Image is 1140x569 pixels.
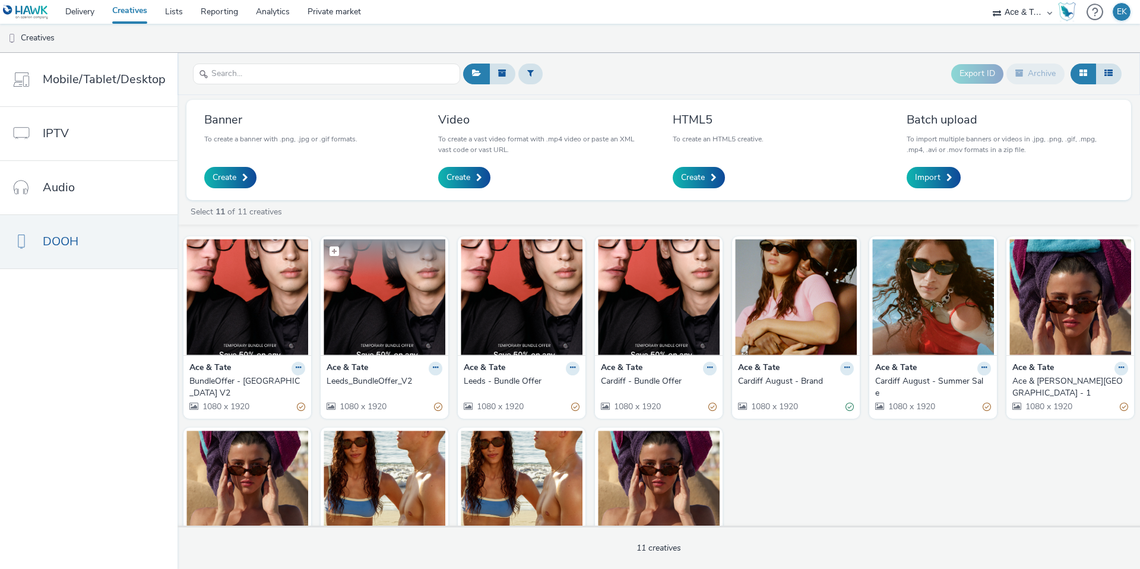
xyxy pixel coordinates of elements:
strong: Ace & Tate [875,362,917,375]
a: Select of 11 creatives [189,206,287,217]
a: Leeds_BundleOffer_V2 [327,375,442,387]
img: Ace & Tate - Cardiff 2 visual [186,431,308,546]
img: Leeds_BundleOffer_V2 visual [324,239,445,355]
strong: Ace & Tate [601,362,642,375]
h3: Video [438,112,645,128]
strong: Ace & Tate [464,362,505,375]
a: BundleOffer - [GEOGRAPHIC_DATA] V2 [189,375,305,400]
div: BundleOffer - [GEOGRAPHIC_DATA] V2 [189,375,300,400]
span: 1080 x 1920 [201,401,249,412]
div: Cardiff - Bundle Offer [601,375,712,387]
span: Create [446,172,470,184]
p: To create a vast video format with .mp4 video or paste an XML vast code or vast URL. [438,134,645,155]
a: Create [204,167,256,188]
img: Cardiff August - Summer Sale visual [872,239,994,355]
div: Leeds_BundleOffer_V2 [327,375,438,387]
button: Archive [1006,64,1065,84]
div: Partially valid [1120,400,1128,413]
h3: Banner [204,112,357,128]
span: 1080 x 1920 [613,401,661,412]
img: Hawk Academy [1058,2,1076,21]
img: Ace & Tate - Leeds 1 visual [461,431,582,546]
a: Create [673,167,725,188]
span: 11 creatives [636,542,681,554]
div: Partially valid [708,400,717,413]
img: Cardiff - Bundle Offer visual [598,239,720,355]
button: Grid [1071,64,1096,84]
div: Valid [845,400,854,413]
span: 1080 x 1920 [338,401,387,412]
div: Leeds - Bundle Offer [464,375,575,387]
a: Hawk Academy [1058,2,1081,21]
img: Cardiff August - Brand visual [735,239,857,355]
div: Ace & [PERSON_NAME][GEOGRAPHIC_DATA] - 1 [1012,375,1123,400]
img: BundleOffer - Cardiff V2 visual [186,239,308,355]
a: Cardiff - Bundle Offer [601,375,717,387]
button: Export ID [951,64,1003,83]
div: Cardiff August - Brand [738,375,849,387]
div: Partially valid [571,400,579,413]
span: IPTV [43,125,69,142]
a: Cardiff August - Brand [738,375,854,387]
span: Create [213,172,236,184]
span: DOOH [43,233,78,250]
span: 1080 x 1920 [1024,401,1072,412]
p: To import multiple banners or videos in .jpg, .png, .gif, .mpg, .mp4, .avi or .mov formats in a z... [907,134,1113,155]
div: Partially valid [297,400,305,413]
span: Create [681,172,705,184]
strong: 11 [216,206,225,217]
h3: HTML5 [673,112,764,128]
span: 1080 x 1920 [476,401,524,412]
span: 1080 x 1920 [750,401,798,412]
span: Import [915,172,940,184]
a: Ace & [PERSON_NAME][GEOGRAPHIC_DATA] - 1 [1012,375,1128,400]
div: Partially valid [983,400,991,413]
span: Mobile/Tablet/Desktop [43,71,166,88]
div: Cardiff August - Summer Sale [875,375,986,400]
h3: Batch upload [907,112,1113,128]
div: Partially valid [434,400,442,413]
a: Leeds - Bundle Offer [464,375,579,387]
img: Ace & Tate - Cardiff 1 visual [324,431,445,546]
strong: Ace & Tate [189,362,231,375]
img: Ace & Tate Amersfoort - 1 visual [1009,239,1131,355]
p: To create an HTML5 creative. [673,134,764,144]
a: Create [438,167,490,188]
span: 1080 x 1920 [887,401,935,412]
a: Cardiff August - Summer Sale [875,375,991,400]
strong: Ace & Tate [327,362,368,375]
strong: Ace & Tate [1012,362,1054,375]
img: Ace & Tate - Leeds 2 visual [598,431,720,546]
input: Search... [193,64,460,84]
p: To create a banner with .png, .jpg or .gif formats. [204,134,357,144]
button: Table [1095,64,1122,84]
img: dooh [6,33,18,45]
span: Audio [43,179,75,196]
img: Leeds - Bundle Offer visual [461,239,582,355]
img: undefined Logo [3,5,49,20]
a: Import [907,167,961,188]
div: EK [1117,3,1127,21]
strong: Ace & Tate [738,362,780,375]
